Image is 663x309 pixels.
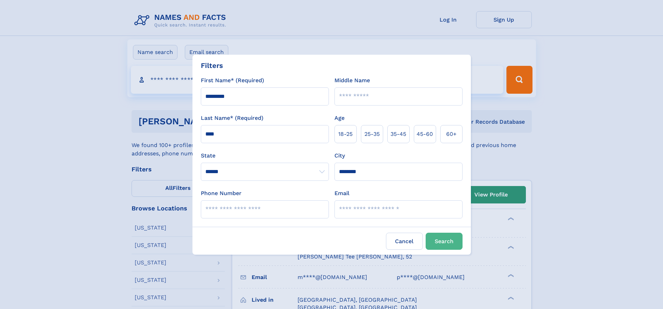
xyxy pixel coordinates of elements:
[201,60,223,71] div: Filters
[338,130,353,138] span: 18‑25
[446,130,457,138] span: 60+
[426,233,463,250] button: Search
[334,189,349,198] label: Email
[334,76,370,85] label: Middle Name
[386,233,423,250] label: Cancel
[201,114,263,122] label: Last Name* (Required)
[364,130,380,138] span: 25‑35
[201,189,242,198] label: Phone Number
[417,130,433,138] span: 45‑60
[201,76,264,85] label: First Name* (Required)
[201,152,329,160] label: State
[390,130,406,138] span: 35‑45
[334,114,345,122] label: Age
[334,152,345,160] label: City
